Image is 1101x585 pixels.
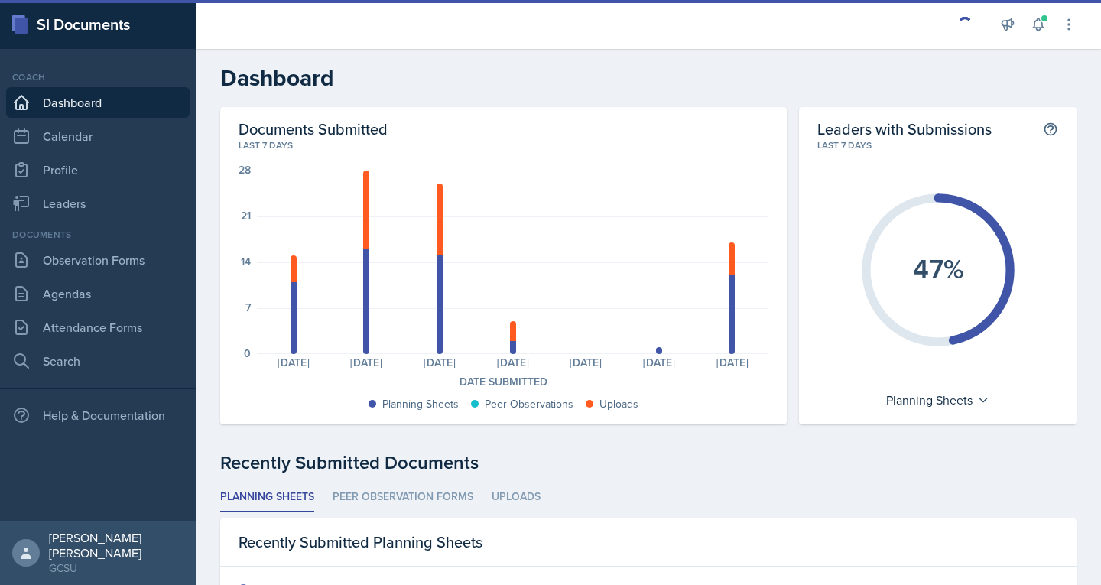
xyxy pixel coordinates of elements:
div: GCSU [49,561,183,576]
h2: Dashboard [220,64,1077,92]
div: Uploads [599,396,638,412]
div: [DATE] [330,357,404,368]
a: Profile [6,154,190,185]
div: [DATE] [257,357,330,368]
a: Calendar [6,121,190,151]
div: [DATE] [696,357,769,368]
a: Agendas [6,278,190,309]
div: Planning Sheets [382,396,459,412]
div: Help & Documentation [6,400,190,431]
div: Peer Observations [485,396,573,412]
div: [DATE] [550,357,623,368]
div: Recently Submitted Documents [220,449,1077,476]
div: [DATE] [476,357,550,368]
a: Attendance Forms [6,312,190,343]
text: 47% [912,249,963,288]
a: Leaders [6,188,190,219]
h2: Documents Submitted [239,119,768,138]
div: 7 [245,302,251,313]
h2: Leaders with Submissions [817,119,992,138]
a: Dashboard [6,87,190,118]
div: 0 [244,348,251,359]
div: Planning Sheets [879,388,997,412]
div: [DATE] [403,357,476,368]
div: Last 7 days [239,138,768,152]
div: Recently Submitted Planning Sheets [220,518,1077,567]
li: Peer Observation Forms [333,483,473,512]
div: Coach [6,70,190,84]
div: Last 7 days [817,138,1058,152]
div: Documents [6,228,190,242]
li: Uploads [492,483,541,512]
div: 21 [241,210,251,221]
li: Planning Sheets [220,483,314,512]
div: 28 [239,164,251,175]
div: Date Submitted [239,374,768,390]
a: Search [6,346,190,376]
div: [PERSON_NAME] [PERSON_NAME] [49,530,183,561]
div: 14 [241,256,251,267]
a: Observation Forms [6,245,190,275]
div: [DATE] [622,357,696,368]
